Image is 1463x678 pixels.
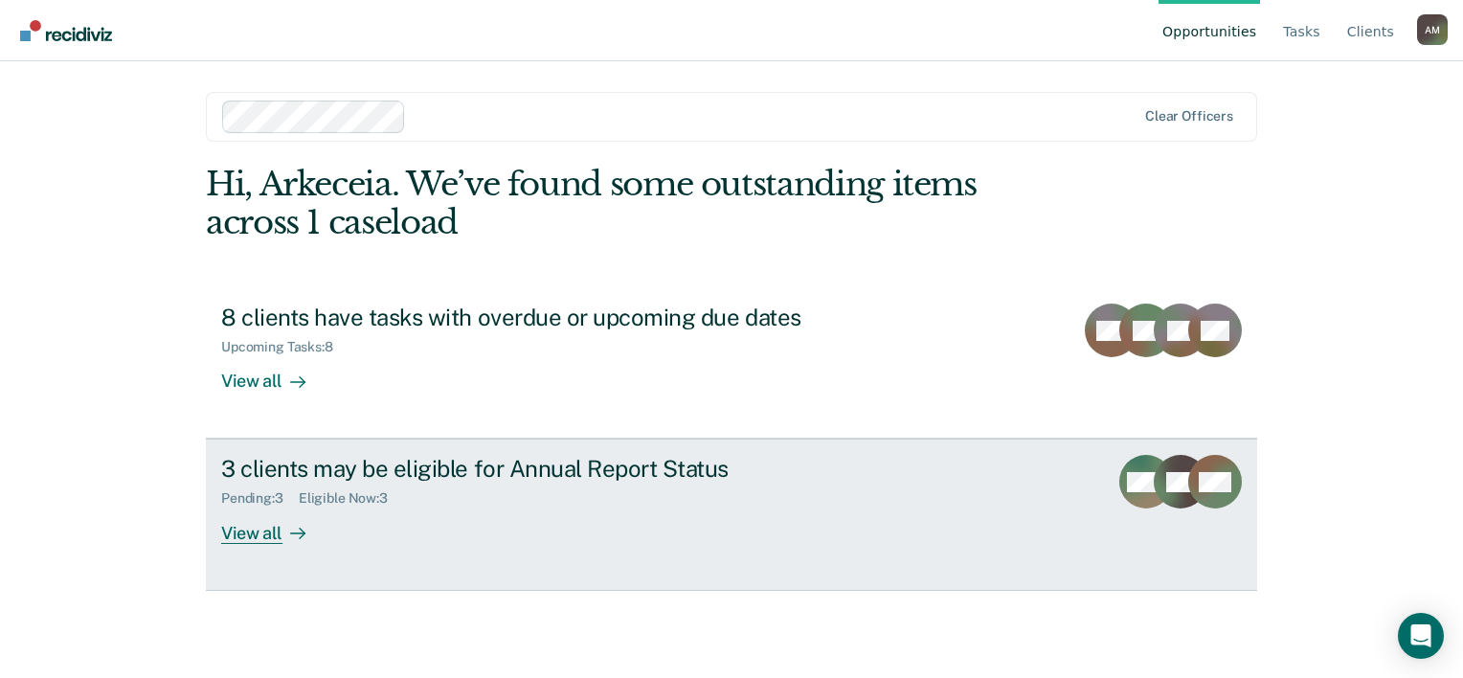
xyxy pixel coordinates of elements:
div: Pending : 3 [221,490,299,507]
a: 8 clients have tasks with overdue or upcoming due datesUpcoming Tasks:8View all [206,288,1257,439]
div: View all [221,507,328,544]
img: Recidiviz [20,20,112,41]
div: A M [1417,14,1448,45]
div: Open Intercom Messenger [1398,613,1444,659]
div: Hi, Arkeceia. We’ve found some outstanding items across 1 caseload [206,165,1047,243]
div: Upcoming Tasks : 8 [221,339,349,355]
div: View all [221,355,328,393]
div: Eligible Now : 3 [299,490,403,507]
div: 3 clients may be eligible for Annual Report Status [221,455,893,483]
a: 3 clients may be eligible for Annual Report StatusPending:3Eligible Now:3View all [206,439,1257,590]
div: 8 clients have tasks with overdue or upcoming due dates [221,304,893,331]
button: Profile dropdown button [1417,14,1448,45]
div: Clear officers [1145,108,1233,124]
